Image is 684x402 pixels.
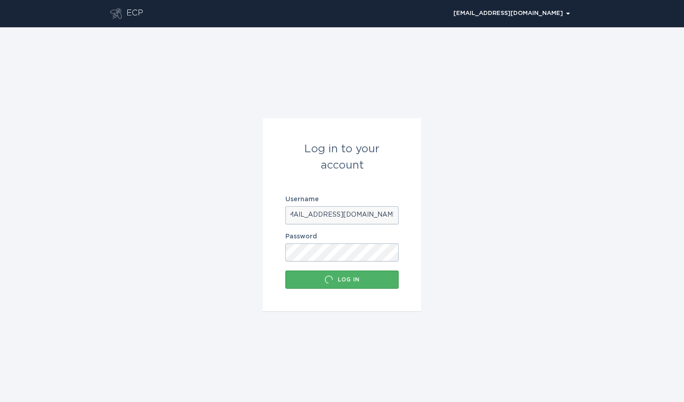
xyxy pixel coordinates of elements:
[126,8,143,19] div: ECP
[285,196,399,203] label: Username
[285,141,399,174] div: Log in to your account
[449,7,574,20] div: Popover menu
[449,7,574,20] button: Open user account details
[290,275,394,284] div: Log in
[110,8,122,19] button: Go to dashboard
[324,275,333,284] div: Loading
[285,271,399,289] button: Log in
[285,233,399,240] label: Password
[453,11,570,16] div: [EMAIL_ADDRESS][DOMAIN_NAME]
